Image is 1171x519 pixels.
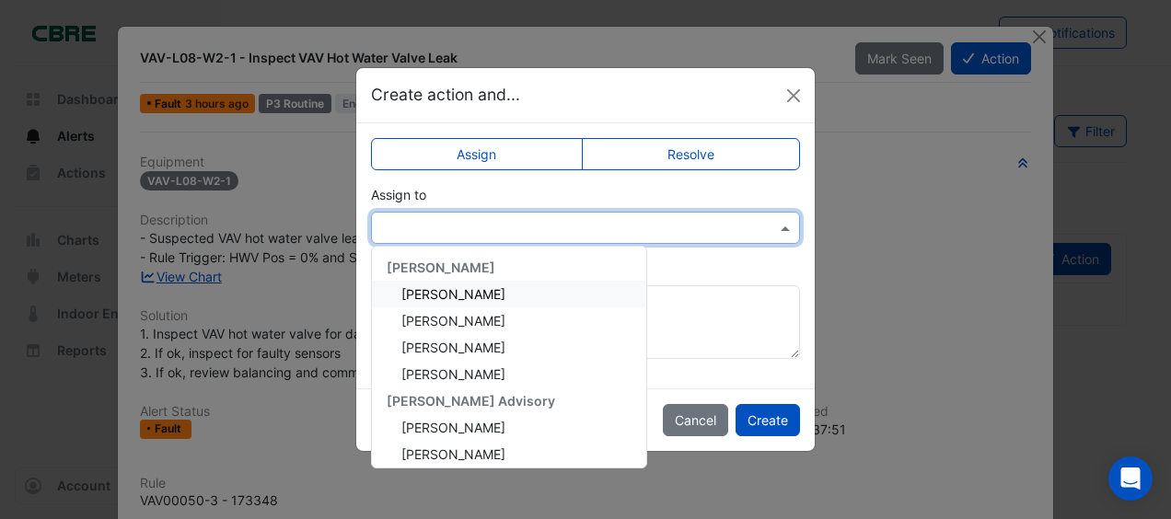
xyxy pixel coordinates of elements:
div: Options List [372,247,646,467]
label: Assign [371,138,583,170]
span: [PERSON_NAME] Advisory [387,393,555,409]
button: Create [736,404,800,436]
label: Resolve [582,138,801,170]
span: [PERSON_NAME] [401,313,505,329]
label: Assign to [371,185,426,204]
span: [PERSON_NAME] [401,446,505,462]
span: [PERSON_NAME] [401,366,505,382]
button: Close [780,82,807,110]
span: [PERSON_NAME] [387,259,495,275]
h5: Create action and... [371,83,520,107]
span: [PERSON_NAME] [401,286,505,302]
span: [PERSON_NAME] [401,420,505,435]
div: Open Intercom Messenger [1108,456,1153,501]
button: Cancel [663,404,728,436]
span: [PERSON_NAME] [401,340,505,355]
